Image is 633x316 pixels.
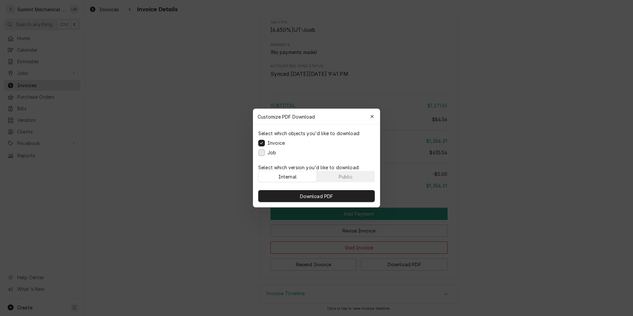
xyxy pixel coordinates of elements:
[339,173,353,180] div: Public
[268,149,276,156] label: Job
[258,190,375,202] button: Download PDF
[278,173,297,180] div: Internal
[268,139,285,146] label: Invoice
[258,130,360,137] p: Select which objects you'd like to download:
[258,164,375,171] p: Select which version you'd like to download:
[299,193,335,200] span: Download PDF
[253,109,380,125] div: Customize PDF Download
